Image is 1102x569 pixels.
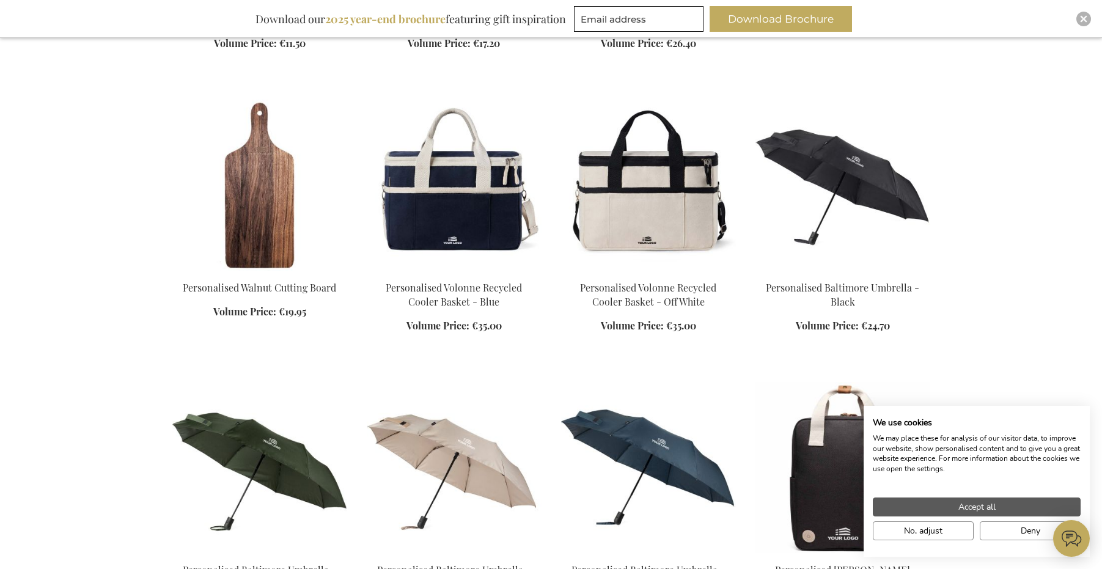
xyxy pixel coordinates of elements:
span: Volume Price: [796,319,859,332]
b: 2025 year-end brochure [325,12,446,26]
img: Personalised Baltimore Umbrella - Greige [367,382,542,553]
img: Personalised Volonne Recycled Cooler Basket - Off White [561,100,736,271]
p: We may place these for analysis of our visitor data, to improve our website, show personalised co... [873,433,1081,474]
span: Volume Price: [213,305,276,318]
a: Volume Price: €35.00 [601,319,696,333]
button: Accept all cookies [873,497,1081,516]
a: Personalised Baltimore Umbrella - Navy [561,548,736,560]
div: Close [1076,12,1091,26]
a: Personalised Volonne Recycled Cooler Basket - Off White [580,281,716,308]
a: Personalised Baltimore Umbrella - Black [755,266,930,277]
span: €35.00 [472,319,502,332]
span: €19.95 [279,305,306,318]
span: Volume Price: [406,319,469,332]
a: Volume Price: €24.70 [796,319,890,333]
span: €11.50 [279,37,306,50]
iframe: belco-activator-frame [1053,520,1090,557]
button: Adjust cookie preferences [873,521,974,540]
img: Close [1080,15,1087,23]
img: Personalised Volonne Recycled Cooler Basket - Blue [367,100,542,271]
span: Volume Price: [408,37,471,50]
a: Personalised Walnut Cutting Board [172,266,347,277]
span: Accept all [958,501,996,513]
span: €35.00 [666,319,696,332]
span: €24.70 [861,319,890,332]
button: Download Brochure [710,6,852,32]
a: Personalised Baltimore Umbrella - Black [766,281,919,308]
a: Personalised Walnut Cutting Board [183,281,336,294]
span: No, adjust [904,524,942,537]
a: Personalised Baltimore Umbrella - Green [172,548,347,560]
span: Volume Price: [601,319,664,332]
input: Email address [574,6,703,32]
img: Personalised Baltimore Umbrella - Black [755,100,930,271]
span: Deny [1021,524,1040,537]
a: Personalised Baltimore Umbrella - Greige [367,548,542,560]
img: Personalised Baltimore Umbrella - Navy [561,382,736,553]
a: Volume Price: €19.95 [213,305,306,319]
a: Personalised Volonne Recycled Cooler Basket - Off White [561,266,736,277]
img: Personalised Baltimore Umbrella - Green [172,382,347,553]
span: Volume Price: [214,37,277,50]
button: Deny all cookies [980,521,1081,540]
a: Volume Price: €17.20 [408,37,500,51]
form: marketing offers and promotions [574,6,707,35]
a: Personalised Volonne Recycled Cooler Basket - Blue [386,281,522,308]
span: €26.40 [666,37,696,50]
a: Volume Price: €35.00 [406,319,502,333]
a: Volume Price: €11.50 [214,37,306,51]
a: Personalised Sortino RCS Backpack - Black [755,548,930,560]
span: Volume Price: [601,37,664,50]
span: €17.20 [473,37,500,50]
a: Volume Price: €26.40 [601,37,696,51]
h2: We use cookies [873,417,1081,428]
img: Personalised Sortino RCS Backpack - Black [755,382,930,553]
a: Personalised Volonne Recycled Cooler Basket - Blue [367,266,542,277]
div: Download our featuring gift inspiration [250,6,571,32]
img: Personalised Walnut Cutting Board [172,100,347,271]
